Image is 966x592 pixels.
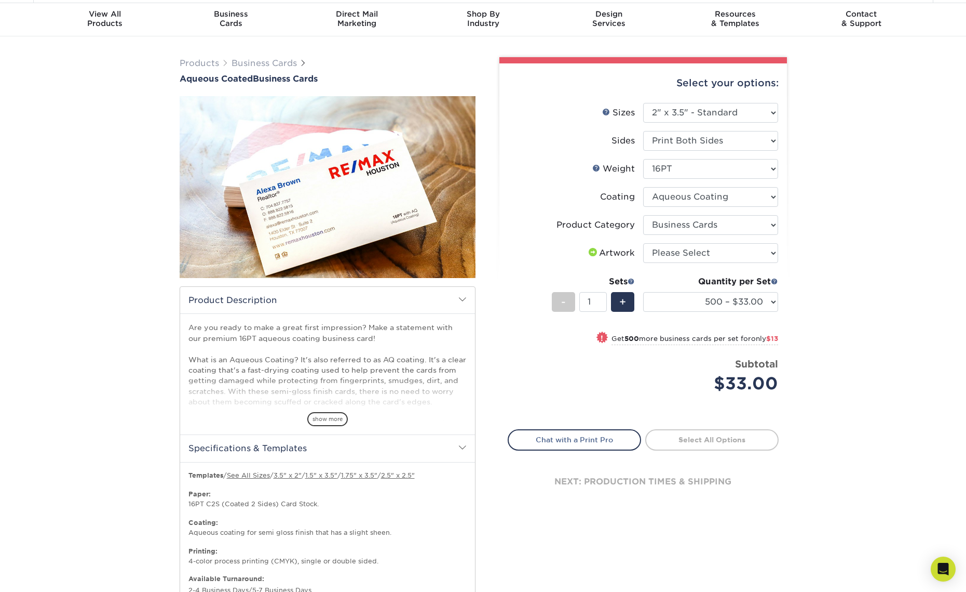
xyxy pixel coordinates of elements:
b: Available Turnaround: [188,575,264,583]
span: Direct Mail [294,9,420,19]
div: Sizes [602,107,635,119]
a: Business Cards [232,58,297,68]
a: View AllProducts [42,3,168,36]
b: Templates [188,471,223,479]
a: BusinessCards [168,3,294,36]
a: Direct MailMarketing [294,3,420,36]
span: $13 [766,335,778,343]
span: Shop By [420,9,546,19]
div: Weight [592,163,635,175]
a: Aqueous CoatedBusiness Cards [180,74,475,84]
div: Cards [168,9,294,28]
h2: Specifications & Templates [180,435,475,462]
a: Products [180,58,219,68]
img: Aqueous Coated 01 [180,39,475,335]
span: - [561,294,566,310]
span: View All [42,9,168,19]
span: Design [546,9,672,19]
span: Aqueous Coated [180,74,253,84]
a: Resources& Templates [672,3,798,36]
a: See All Sizes [227,471,270,479]
span: + [619,294,626,310]
span: Resources [672,9,798,19]
span: Contact [798,9,924,19]
strong: Subtotal [735,358,778,370]
span: show more [307,412,348,426]
small: Get more business cards per set for [611,335,778,345]
div: next: production times & shipping [508,451,779,513]
div: Products [42,9,168,28]
a: 3.5" x 2" [274,471,302,479]
p: Are you ready to make a great first impression? Make a statement with our premium 16PT aqueous co... [188,322,467,492]
div: Product Category [556,219,635,231]
strong: Coating: [188,519,218,527]
div: Coating [600,191,635,203]
span: only [751,335,778,343]
span: Business [168,9,294,19]
div: & Support [798,9,924,28]
h1: Business Cards [180,74,475,84]
div: & Templates [672,9,798,28]
a: DesignServices [546,3,672,36]
h2: Product Description [180,287,475,313]
div: Open Intercom Messenger [931,557,956,582]
a: Chat with a Print Pro [508,429,641,450]
strong: Paper: [188,490,211,498]
div: Select your options: [508,63,779,103]
div: Sets [552,275,635,288]
span: ! [601,333,603,344]
div: Quantity per Set [643,275,778,288]
div: Industry [420,9,546,28]
strong: Printing: [188,547,217,555]
a: Contact& Support [798,3,924,36]
div: Sides [611,135,635,147]
div: Artwork [587,247,635,259]
div: Marketing [294,9,420,28]
div: $33.00 [651,371,778,396]
a: Select All Options [645,429,779,450]
p: / / / / / 16PT C2S (Coated 2 Sides) Card Stock. Aqueous coating for semi gloss finish that has a ... [188,471,467,566]
strong: 500 [624,335,639,343]
a: 1.5" x 3.5" [305,471,337,479]
div: Services [546,9,672,28]
a: 2.5" x 2.5" [381,471,415,479]
a: Shop ByIndustry [420,3,546,36]
a: 1.75" x 3.5" [341,471,377,479]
